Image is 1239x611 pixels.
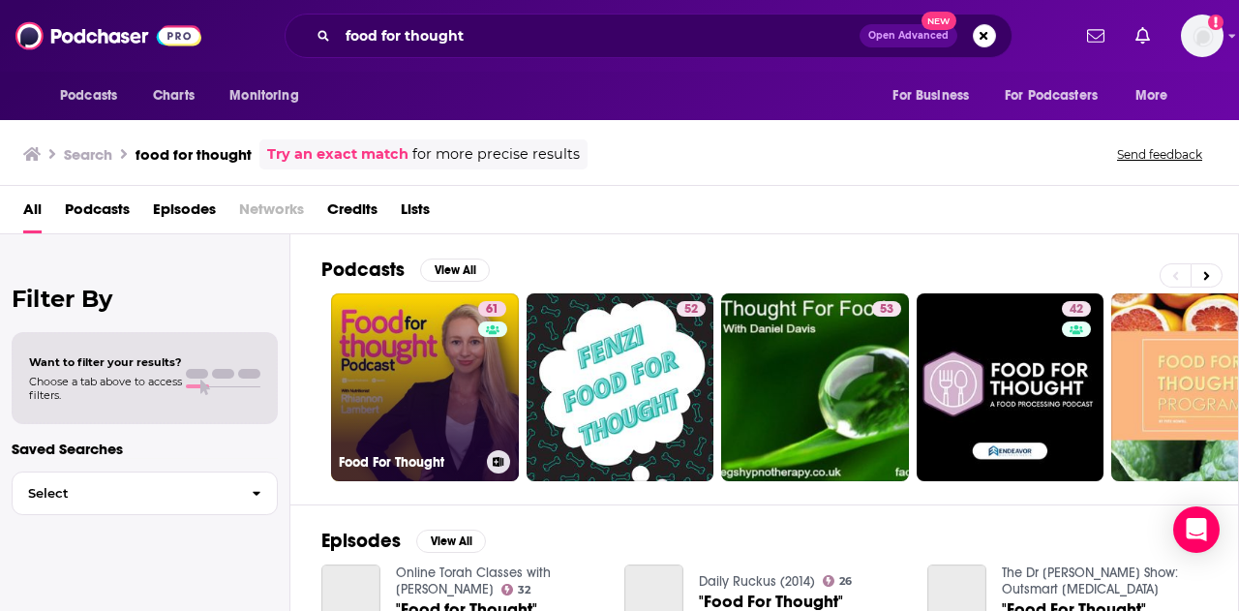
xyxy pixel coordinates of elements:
[64,145,112,164] h3: Search
[140,77,206,114] a: Charts
[1181,15,1224,57] button: Show profile menu
[699,573,815,590] a: Daily Ruckus (2014)
[46,77,142,114] button: open menu
[1128,19,1158,52] a: Show notifications dropdown
[396,565,551,597] a: Online Torah Classes with Rabbi Mendy Goldberg
[136,145,252,164] h3: food for thought
[518,586,530,595] span: 32
[321,258,490,282] a: PodcastsView All
[922,12,956,30] span: New
[527,293,714,481] a: 52
[12,285,278,313] h2: Filter By
[321,258,405,282] h2: Podcasts
[331,293,519,481] a: 61Food For Thought
[1005,82,1098,109] span: For Podcasters
[339,454,479,471] h3: Food For Thought
[1079,19,1112,52] a: Show notifications dropdown
[721,293,909,481] a: 53
[1181,15,1224,57] img: User Profile
[478,301,506,317] a: 61
[868,31,949,41] span: Open Advanced
[401,194,430,233] a: Lists
[416,530,486,553] button: View All
[153,82,195,109] span: Charts
[1173,506,1220,553] div: Open Intercom Messenger
[1181,15,1224,57] span: Logged in as megcassidy
[153,194,216,233] a: Episodes
[839,577,852,586] span: 26
[420,259,490,282] button: View All
[29,355,182,369] span: Want to filter your results?
[321,529,486,553] a: EpisodesView All
[486,300,499,320] span: 61
[65,194,130,233] a: Podcasts
[992,77,1126,114] button: open menu
[12,440,278,458] p: Saved Searches
[267,143,408,166] a: Try an exact match
[1062,301,1091,317] a: 42
[13,487,236,500] span: Select
[677,301,706,317] a: 52
[239,194,304,233] span: Networks
[327,194,378,233] a: Credits
[412,143,580,166] span: for more precise results
[823,575,853,587] a: 26
[229,82,298,109] span: Monitoring
[917,293,1104,481] a: 42
[501,584,531,596] a: 32
[321,529,401,553] h2: Episodes
[23,194,42,233] a: All
[879,77,993,114] button: open menu
[872,301,901,317] a: 53
[684,300,698,320] span: 52
[1122,77,1193,114] button: open menu
[12,472,278,515] button: Select
[15,17,201,54] img: Podchaser - Follow, Share and Rate Podcasts
[29,375,182,402] span: Choose a tab above to access filters.
[860,24,957,47] button: Open AdvancedNew
[338,20,860,51] input: Search podcasts, credits, & more...
[1070,300,1083,320] span: 42
[699,594,843,610] a: "Food For Thought"
[1208,15,1224,30] svg: Add a profile image
[1135,82,1168,109] span: More
[1002,565,1178,597] a: The Dr Nina Show: Outsmart Emotional Eating
[285,14,1012,58] div: Search podcasts, credits, & more...
[1111,146,1208,163] button: Send feedback
[880,300,893,320] span: 53
[892,82,969,109] span: For Business
[60,82,117,109] span: Podcasts
[216,77,323,114] button: open menu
